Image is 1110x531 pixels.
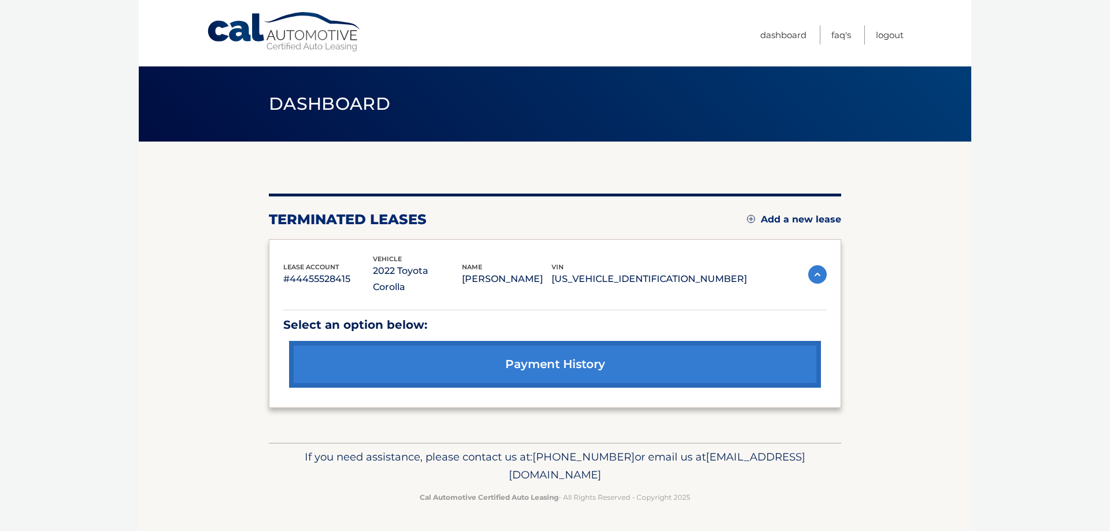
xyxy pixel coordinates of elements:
[373,255,402,263] span: vehicle
[276,448,834,485] p: If you need assistance, please contact us at: or email us at
[206,12,362,53] a: Cal Automotive
[462,271,552,287] p: [PERSON_NAME]
[283,263,339,271] span: lease account
[532,450,635,463] span: [PHONE_NUMBER]
[462,263,482,271] span: name
[420,493,558,502] strong: Cal Automotive Certified Auto Leasing
[373,263,462,295] p: 2022 Toyota Corolla
[552,263,564,271] span: vin
[831,25,851,44] a: FAQ's
[283,271,373,287] p: #44455528415
[747,214,841,225] a: Add a new lease
[808,265,827,284] img: accordion-active.svg
[276,491,834,503] p: - All Rights Reserved - Copyright 2025
[289,341,821,388] a: payment history
[283,315,827,335] p: Select an option below:
[747,215,755,223] img: add.svg
[269,93,390,114] span: Dashboard
[552,271,747,287] p: [US_VEHICLE_IDENTIFICATION_NUMBER]
[269,211,427,228] h2: terminated leases
[876,25,904,44] a: Logout
[760,25,806,44] a: Dashboard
